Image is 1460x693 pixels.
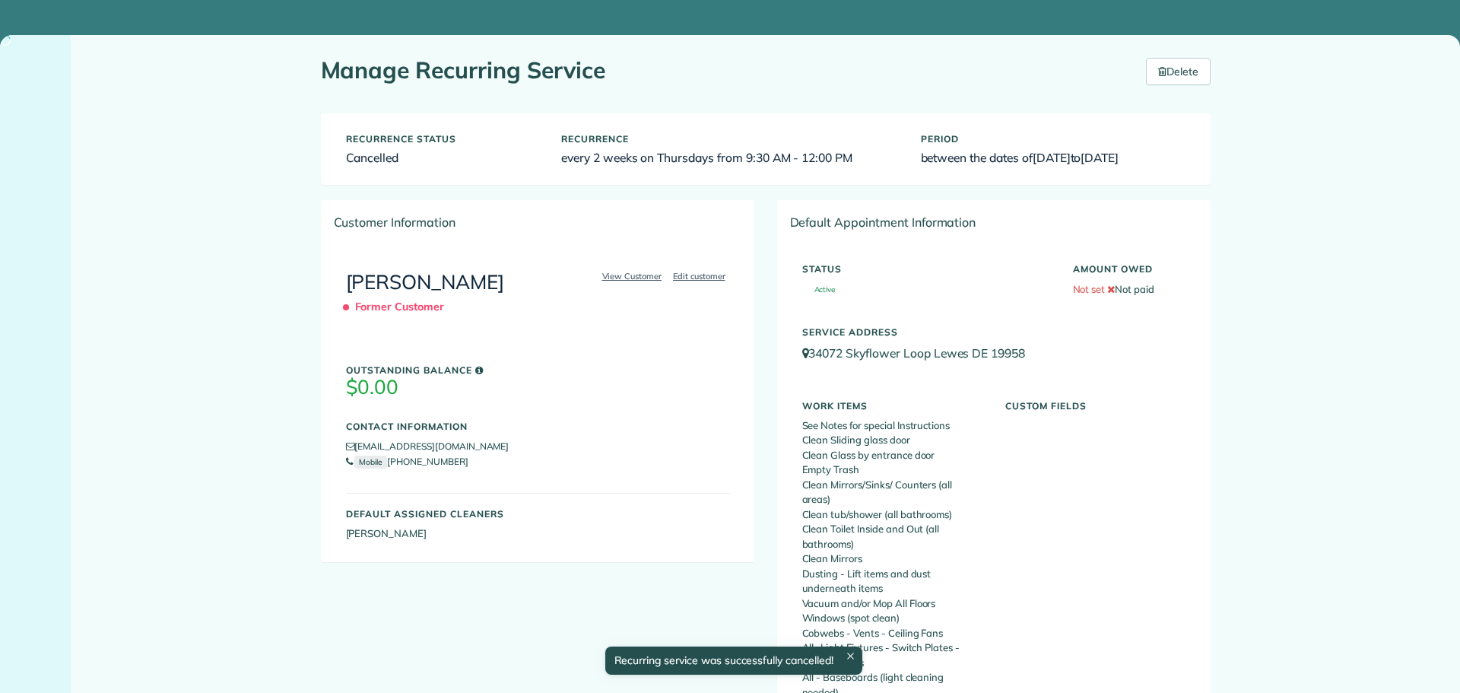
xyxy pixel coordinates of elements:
[802,418,982,434] li: See Notes for special Instructions
[561,134,898,144] h5: Recurrence
[802,345,1185,362] p: 34072 Skyflower Loop Lewes DE 19958
[802,463,982,478] li: Empty Trash
[802,641,982,670] li: All -Light Fixtures - Switch Plates - Door Handles
[921,134,1185,144] h5: Period
[802,507,982,523] li: Clean tub/shower (all bathrooms)
[921,151,1185,164] h6: between the dates of to
[346,294,451,320] span: Former Customer
[1062,256,1197,297] div: Not paid
[802,401,982,411] h5: Work Items
[802,448,982,463] li: Clean Glass by entrance door
[605,647,862,675] div: Recurring service was successfully cancelled!
[802,327,1185,337] h5: Service Address
[1033,150,1071,165] span: [DATE]
[346,377,730,399] h3: $0.00
[346,526,730,542] li: [PERSON_NAME]
[598,269,667,283] a: View Customer
[802,552,982,567] li: Clean Mirrors
[1081,150,1119,165] span: [DATE]
[321,58,1123,83] h1: Manage Recurring Service
[346,134,539,144] h5: Recurrence status
[668,269,730,283] a: Edit customer
[802,596,982,612] li: Vacuum and/or Mop All Floors
[346,456,468,467] a: Mobile[PHONE_NUMBER]
[346,439,730,454] li: [EMAIL_ADDRESS][DOMAIN_NAME]
[778,201,1210,243] div: Default Appointment Information
[346,269,505,294] a: [PERSON_NAME]
[346,365,730,375] h5: Outstanding Balance
[802,567,982,596] li: Dusting - Lift items and dust underneath items
[346,151,539,164] h6: Cancelled
[346,421,730,431] h5: Contact Information
[802,626,982,641] li: Cobwebs - Vents - Ceiling Fans
[1073,283,1106,295] span: Not set
[1005,401,1185,411] h5: Custom Fields
[354,456,387,469] small: Mobile
[802,286,836,294] span: Active
[802,611,982,626] li: Windows (spot clean)
[1146,58,1211,85] a: Delete
[802,478,982,507] li: Clean Mirrors/Sinks/ Counters (all areas)
[802,433,982,448] li: Clean Sliding glass door
[346,509,730,519] h5: Default Assigned Cleaners
[322,201,754,243] div: Customer Information
[561,151,898,164] h6: every 2 weeks on Thursdays from 9:30 AM - 12:00 PM
[802,264,1050,274] h5: Status
[802,522,982,552] li: Clean Toilet Inside and Out (all bathrooms)
[1073,264,1185,274] h5: Amount Owed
